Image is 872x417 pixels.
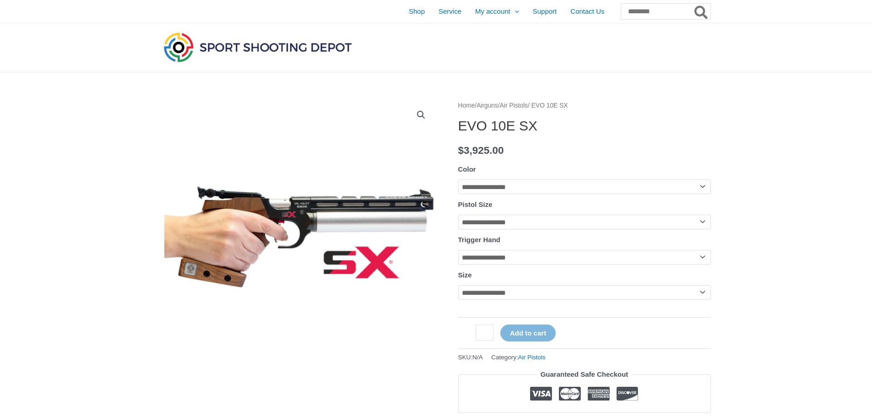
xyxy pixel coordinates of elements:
[458,271,472,279] label: Size
[458,118,711,134] h1: EVO 10E SX
[413,107,429,123] a: View full-screen image gallery
[518,354,546,361] a: Air Pistols
[162,30,354,64] img: Sport Shooting Depot
[472,354,483,361] span: N/A
[458,200,493,208] label: Pistol Size
[458,100,711,112] nav: Breadcrumb
[458,145,504,156] bdi: 3,925.00
[458,145,464,156] span: $
[477,102,498,109] a: Airguns
[458,352,483,363] span: SKU:
[458,102,475,109] a: Home
[693,4,710,19] button: Search
[500,102,528,109] a: Air Pistols
[500,325,556,341] button: Add to cart
[458,236,501,244] label: Trigger Hand
[491,352,546,363] span: Category:
[162,100,436,374] img: EVO 10E SX
[458,165,476,173] label: Color
[476,325,493,341] input: Product quantity
[537,368,632,381] legend: Guaranteed Safe Checkout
